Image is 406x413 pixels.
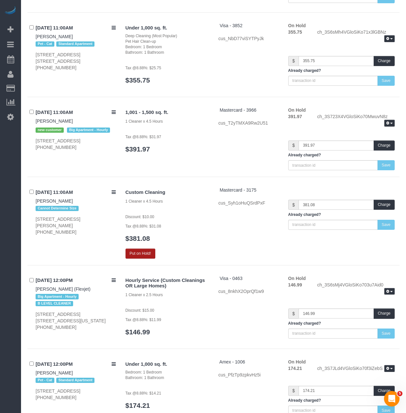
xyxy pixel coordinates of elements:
small: Tax @8.88%: $11.99 [126,318,161,322]
div: cus_Syh1oHuQSrdPxF [218,200,279,206]
h5: Already charged? [288,398,395,403]
a: $174.21 [126,402,150,409]
span: new customer [36,128,64,133]
div: Pet Hair Clean-up [126,39,209,44]
strong: On Hold [288,276,306,281]
small: Tax @8.88%: $31.08 [126,224,161,229]
input: transaction id [288,76,378,86]
div: ch_3S723X4VGloSiKo70MwuvN8z [312,113,400,128]
span: $ [288,386,299,396]
span: $ [288,140,299,151]
button: Charge [374,56,395,66]
small: Tax @8.88%: $25.75 [126,66,161,70]
span: $ [288,308,299,318]
strong: 174.21 [288,366,302,371]
button: Charge [374,140,395,151]
span: Pet - Cat [36,378,54,383]
h4: [DATE] 12:00PM [36,362,116,367]
span: Big Apartment - Hourly [36,294,79,299]
button: Charge [374,386,395,396]
h4: Under 1,000 sq. ft. [126,362,209,367]
div: [STREET_ADDRESS] [PHONE_NUMBER] [36,388,116,401]
div: Bathroom: 1 Bathroom [126,375,209,381]
div: ch_3S6sMj4VGloSiKo703u7Aid0 [312,282,400,296]
button: Charge [374,200,395,210]
span: Big Apartment - Hourly [67,128,110,133]
div: Tags [36,40,116,48]
div: [STREET_ADDRESS] [STREET_ADDRESS] [PHONE_NUMBER] [36,51,116,71]
a: Mastercard - 3966 [220,107,257,113]
h4: [DATE] 11:00AM [36,25,116,31]
h4: [DATE] 11:00AM [36,110,116,115]
small: 1 Cleaner x 4.5 Hours [126,199,163,204]
span: Pet - Cat [36,41,54,47]
div: Tags [36,376,116,385]
a: Visa - 3852 [220,23,243,28]
a: Amex - 1006 [219,359,245,364]
button: Charge [374,308,395,318]
small: Discount: $10.00 [126,215,154,219]
div: [STREET_ADDRESS] [STREET_ADDRESS][US_STATE] [PHONE_NUMBER] [36,311,116,330]
h4: Hourly Service (Custom Cleanings OR Large Homes) [126,278,209,288]
span: $ [288,56,299,66]
small: Tax @8.88%: $31.97 [126,135,161,139]
div: cus_8nkhX2OprQf1w9 [218,288,279,295]
a: [PERSON_NAME] (Flexjet) [36,286,91,292]
input: transaction id [288,160,378,170]
small: Tax @8.88%: $14.21 [126,391,161,396]
span: 5 [397,391,402,396]
a: $391.97 [126,145,150,153]
h5: Already charged? [288,153,395,157]
h5: Already charged? [288,69,395,73]
h5: Already charged? [288,213,395,217]
a: $381.08 [126,235,150,242]
div: [STREET_ADDRESS] [PHONE_NUMBER] [36,138,116,151]
h4: Under 1,000 sq. ft. [126,25,209,31]
h4: [DATE] 11:00AM [36,190,116,195]
div: Bedroom: 1 Bedroom [126,370,209,375]
button: Put on Hold! [126,249,155,259]
div: ch_3S6sMh4VGloSiKo71x3lGBNz [312,29,400,43]
strong: On Hold [288,107,306,113]
strong: On Hold [288,359,306,364]
div: Tags [36,124,116,134]
small: Discount: $15.00 [126,308,154,313]
div: cus_PfzTp9zpkvHz5i [218,372,279,378]
a: [PERSON_NAME] [36,34,73,39]
a: [PERSON_NAME] [36,118,73,124]
div: Bedroom: 1 Bedroom [126,44,209,50]
iframe: Intercom live chat [384,391,400,407]
h5: Already charged? [288,321,395,326]
div: [STREET_ADDRESS][PERSON_NAME] [PHONE_NUMBER] [36,216,116,235]
div: Tags [36,204,116,213]
div: Deep Cleaning (Most Popular) [126,33,209,39]
span: Standard Apartment [56,378,95,383]
a: Visa - 0463 [220,276,243,281]
div: cus_NbD77viSYTPyJk [218,35,279,42]
input: transaction id [288,220,378,230]
a: [PERSON_NAME] [36,198,73,204]
span: Cannot Determine Size [36,206,79,211]
div: Bathroom: 1 Bathroom [126,50,209,55]
h4: 1,001 - 1,500 sq. ft. [126,110,209,115]
strong: 146.99 [288,282,302,287]
h4: Custom Cleaning [126,190,209,195]
a: $146.99 [126,328,150,336]
img: Automaid Logo [4,6,17,16]
div: ch_3S7JLd4VGloSiKo70f3iZebS [312,365,400,373]
input: transaction id [288,329,378,339]
a: [PERSON_NAME] [36,370,73,375]
a: Mastercard - 3175 [220,187,257,193]
strong: On Hold [288,23,306,28]
a: $355.75 [126,76,150,84]
span: B LEVEL CLEANER [36,301,73,306]
div: cus_T2yTMXA9Rw2U51 [218,120,279,126]
span: $ [288,200,299,210]
div: Tags [36,292,116,308]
